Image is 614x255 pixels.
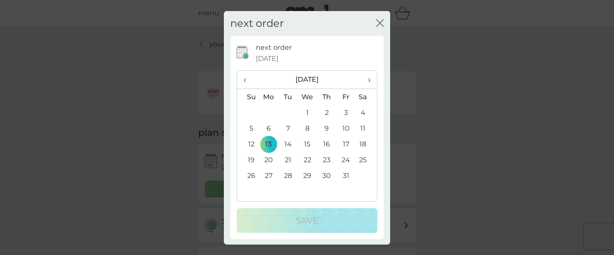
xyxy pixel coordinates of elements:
td: 13 [259,136,278,152]
th: Th [317,89,336,105]
th: [DATE] [259,71,356,89]
td: 23 [317,152,336,168]
td: 7 [278,120,298,136]
td: 17 [336,136,356,152]
td: 21 [278,152,298,168]
td: 18 [356,136,377,152]
td: 8 [298,120,317,136]
td: 25 [356,152,377,168]
span: › [362,71,371,89]
td: 14 [278,136,298,152]
td: 24 [336,152,356,168]
td: 4 [356,105,377,120]
td: 1 [298,105,317,120]
td: 28 [278,168,298,183]
p: next order [256,42,292,53]
td: 31 [336,168,356,183]
td: 2 [317,105,336,120]
th: Mo [259,89,278,105]
h2: next order [230,17,284,29]
td: 5 [237,120,259,136]
th: Sa [356,89,377,105]
th: Tu [278,89,298,105]
td: 15 [298,136,317,152]
td: 22 [298,152,317,168]
td: 6 [259,120,278,136]
td: 16 [317,136,336,152]
td: 10 [336,120,356,136]
th: Su [237,89,259,105]
td: 11 [356,120,377,136]
td: 9 [317,120,336,136]
span: [DATE] [256,53,278,64]
td: 3 [336,105,356,120]
td: 27 [259,168,278,183]
td: 29 [298,168,317,183]
td: 30 [317,168,336,183]
th: Fr [336,89,356,105]
button: close [376,19,384,28]
td: 26 [237,168,259,183]
td: 12 [237,136,259,152]
span: ‹ [243,71,252,89]
p: Save [296,214,318,227]
td: 20 [259,152,278,168]
th: We [298,89,317,105]
button: Save [237,208,377,233]
td: 19 [237,152,259,168]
